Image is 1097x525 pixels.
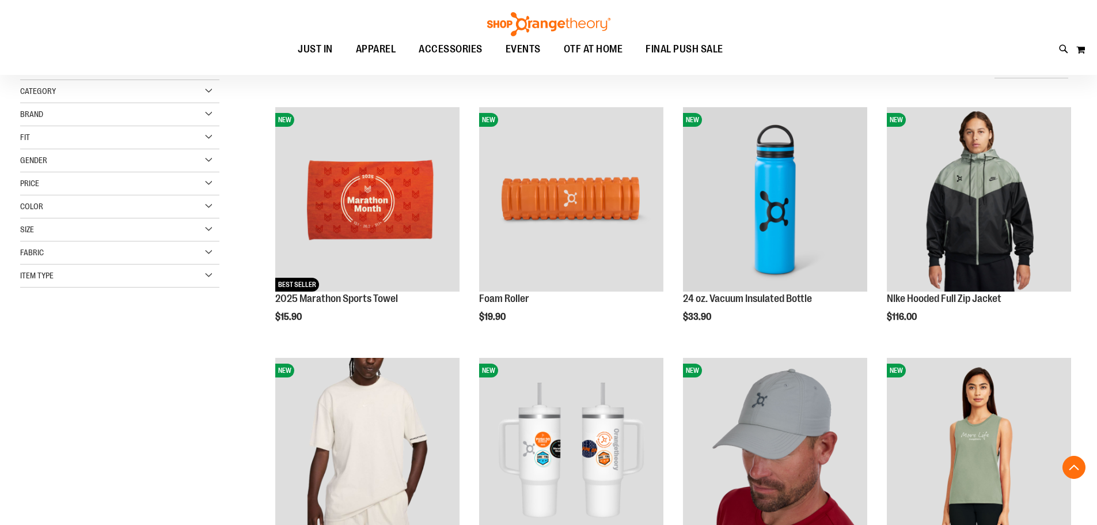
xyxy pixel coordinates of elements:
img: 2025 Marathon Sports Towel [275,107,460,292]
span: NEW [479,364,498,377]
span: Fit [20,133,30,142]
span: NEW [683,113,702,127]
span: NEW [479,113,498,127]
a: APPAREL [344,36,408,63]
span: $15.90 [275,312,303,322]
span: BEST SELLER [275,278,319,292]
div: product [881,101,1077,352]
span: NEW [887,364,906,377]
span: Color [20,202,43,211]
a: JUST IN [286,36,344,62]
span: $116.00 [887,312,918,322]
a: ACCESSORIES [407,36,494,63]
span: APPAREL [356,36,396,62]
a: 24 oz. Vacuum Insulated BottleNEW [683,107,867,293]
span: NEW [275,364,294,377]
span: Price [20,179,39,188]
span: NEW [275,113,294,127]
a: 24 oz. Vacuum Insulated Bottle [683,293,812,304]
a: 2025 Marathon Sports Towel [275,293,398,304]
div: product [269,101,465,352]
a: Foam RollerNEW [479,107,663,293]
span: JUST IN [298,36,333,62]
a: NIke Hooded Full Zip Jacket [887,293,1001,304]
a: NIke Hooded Full Zip JacketNEW [887,107,1071,293]
a: 2025 Marathon Sports TowelNEWBEST SELLER [275,107,460,293]
span: NEW [683,364,702,377]
span: ACCESSORIES [419,36,483,62]
button: Back To Top [1062,456,1085,479]
img: Foam Roller [479,107,663,292]
span: $19.90 [479,312,507,322]
span: Size [20,225,34,234]
span: Category [20,86,56,96]
span: FINAL PUSH SALE [646,36,723,62]
a: OTF AT HOME [552,36,635,63]
img: NIke Hooded Full Zip Jacket [887,107,1071,292]
span: Fabric [20,248,44,257]
a: FINAL PUSH SALE [634,36,735,63]
span: Gender [20,156,47,165]
div: product [473,101,669,352]
span: NEW [887,113,906,127]
span: Brand [20,109,43,119]
a: Foam Roller [479,293,529,304]
span: EVENTS [506,36,541,62]
div: product [677,101,873,352]
span: $33.90 [683,312,713,322]
img: Shop Orangetheory [485,12,612,36]
img: 24 oz. Vacuum Insulated Bottle [683,107,867,292]
a: EVENTS [494,36,552,63]
span: OTF AT HOME [564,36,623,62]
span: Item Type [20,271,54,280]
